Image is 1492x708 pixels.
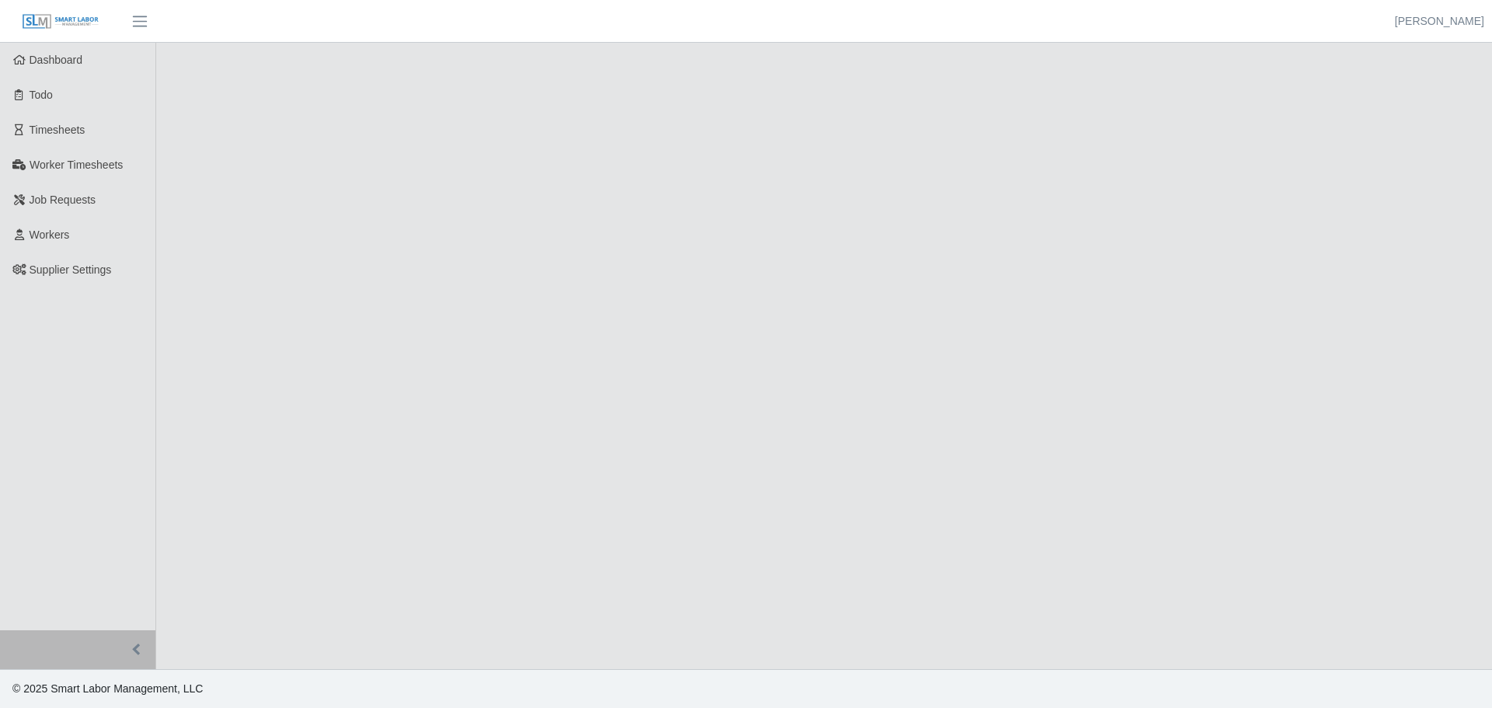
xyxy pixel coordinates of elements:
[1395,13,1484,30] a: [PERSON_NAME]
[30,54,83,66] span: Dashboard
[30,89,53,101] span: Todo
[30,194,96,206] span: Job Requests
[12,682,203,695] span: © 2025 Smart Labor Management, LLC
[30,228,70,241] span: Workers
[30,124,85,136] span: Timesheets
[30,159,123,171] span: Worker Timesheets
[30,263,112,276] span: Supplier Settings
[22,13,99,30] img: SLM Logo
